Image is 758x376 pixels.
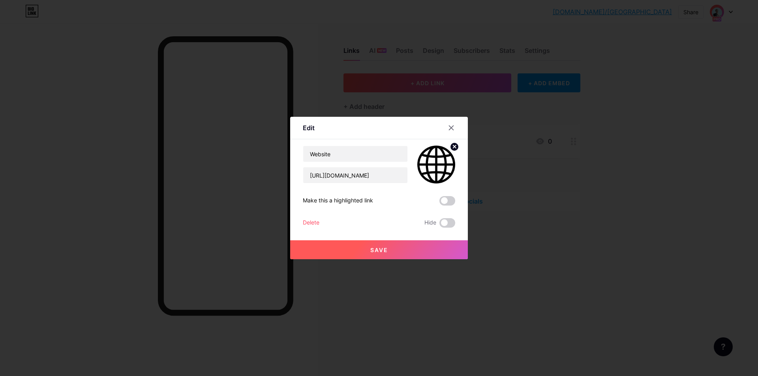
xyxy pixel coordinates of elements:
span: Hide [424,218,436,228]
img: link_thumbnail [417,146,455,183]
div: Delete [303,218,319,228]
input: URL [303,167,407,183]
button: Save [290,240,468,259]
span: Save [370,247,388,253]
div: Make this a highlighted link [303,196,373,206]
div: Edit [303,123,315,133]
input: Title [303,146,407,162]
